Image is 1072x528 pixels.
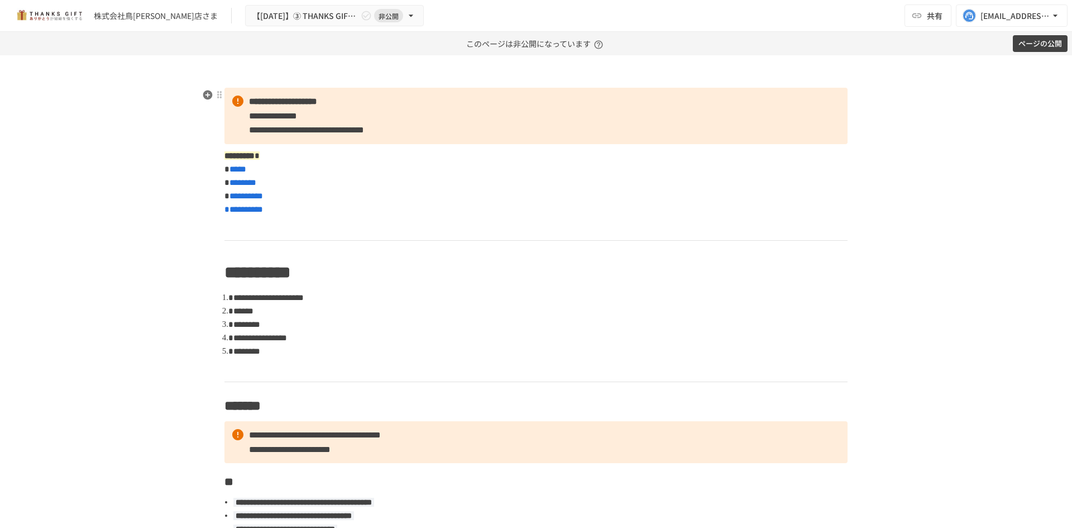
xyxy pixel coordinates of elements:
[980,9,1050,23] div: [EMAIL_ADDRESS][DOMAIN_NAME]
[466,32,606,55] p: このページは非公開になっています
[956,4,1068,27] button: [EMAIL_ADDRESS][DOMAIN_NAME]
[245,5,424,27] button: 【[DATE]】➂ THANKS GIFT操作説明/THANKS GIFT[PERSON_NAME]MTG非公開
[94,10,218,22] div: 株式会社鳥[PERSON_NAME]店さま
[13,7,85,25] img: mMP1OxWUAhQbsRWCurg7vIHe5HqDpP7qZo7fRoNLXQh
[904,4,951,27] button: 共有
[1013,35,1068,53] button: ページの公開
[927,9,942,22] span: 共有
[374,10,403,22] span: 非公開
[252,9,358,23] span: 【[DATE]】➂ THANKS GIFT操作説明/THANKS GIFT[PERSON_NAME]MTG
